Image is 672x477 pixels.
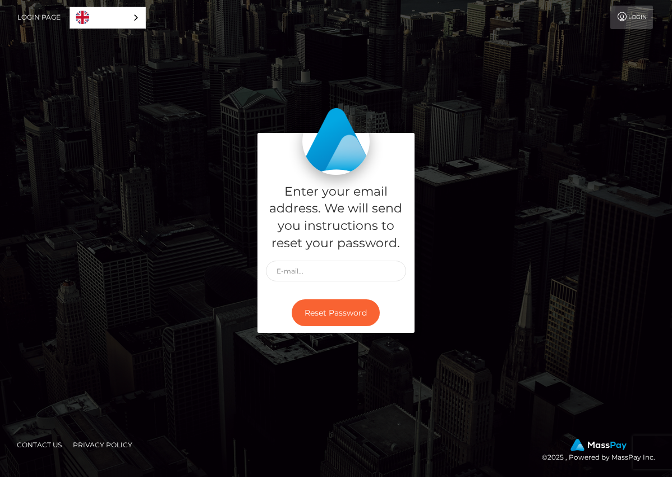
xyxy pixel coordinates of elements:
a: English [70,7,145,28]
button: Reset Password [292,299,380,327]
img: MassPay [570,439,627,451]
input: E-mail... [266,261,406,281]
aside: Language selected: English [70,7,146,29]
h5: Enter your email address. We will send you instructions to reset your password. [266,183,406,252]
div: Language [70,7,146,29]
a: Login [610,6,653,29]
a: Login Page [17,6,61,29]
a: Privacy Policy [68,436,137,453]
a: Contact Us [12,436,66,453]
div: © 2025 , Powered by MassPay Inc. [542,439,664,464]
img: MassPay Login [302,108,370,175]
